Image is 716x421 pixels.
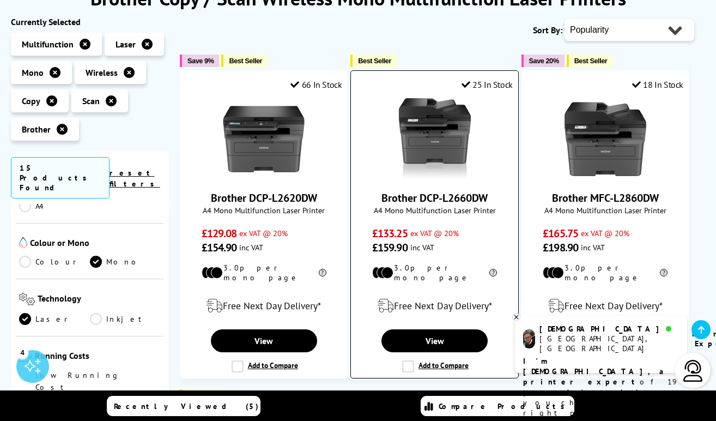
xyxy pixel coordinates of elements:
[223,171,305,182] a: Brother DCP-L2620DW
[539,334,678,353] div: [GEOGRAPHIC_DATA], [GEOGRAPHIC_DATA]
[22,39,74,50] span: Multifunction
[19,256,90,268] a: Colour
[567,55,613,67] button: Best Seller
[543,263,668,282] li: 3.0p per mono page
[358,57,391,65] span: Best Seller
[202,240,237,255] span: £154.90
[523,329,535,348] img: chris-livechat.png
[180,55,219,67] button: Save 9%
[19,293,35,305] img: Technology
[356,291,512,321] div: modal_delivery
[223,98,305,180] img: Brother DCP-L2620DW
[90,256,161,268] a: Mono
[19,237,27,248] img: Colour or Mono
[533,25,562,35] span: Sort By:
[581,228,629,238] span: ex VAT @ 20%
[421,396,574,416] a: Compare Products
[356,205,512,215] span: A4 Mono Multifunction Laser Printer
[523,356,667,387] b: I'm [DEMOGRAPHIC_DATA], a printer expert
[180,389,226,402] button: Best Seller
[229,57,262,65] span: Best Seller
[239,242,263,252] span: inc VAT
[107,396,260,416] a: Recently Viewed (5)
[521,55,565,67] button: Save 20%
[632,79,683,90] div: 18 In Stock
[114,401,259,411] span: Recently Viewed (5)
[581,242,605,252] span: inc VAT
[543,226,578,240] span: £165.75
[211,191,317,205] a: Brother DCP-L2620DW
[38,293,161,308] span: Technology
[565,98,646,180] img: Brother MFC-L2860DW
[527,205,683,215] span: A4 Mono Multifunction Laser Printer
[410,228,459,238] span: ex VAT @ 20%
[202,263,326,282] li: 3.0p per mono page
[110,168,160,189] a: reset filters
[16,346,28,358] div: 4
[11,16,169,27] div: Currently Selected
[86,67,118,78] span: Wireless
[22,67,44,78] span: Mono
[221,55,268,67] button: Best Seller
[402,360,469,372] label: Add to Compare
[22,95,40,106] span: Copy
[19,313,90,325] a: Laser
[239,228,288,238] span: ex VAT @ 20%
[682,360,704,382] img: user-headset-light.svg
[232,360,298,372] label: Add to Compare
[22,124,51,135] span: Brother
[394,171,476,182] a: Brother DCP-L2660DW
[523,356,679,418] p: of 19 years! I can help you choose the right product
[35,350,161,364] span: Running Costs
[211,329,317,352] a: View
[381,329,488,352] a: View
[439,401,571,411] span: Compare Products
[186,205,342,215] span: A4 Mono Multifunction Laser Printer
[543,240,578,255] span: £198.90
[381,191,488,205] a: Brother DCP-L2660DW
[394,98,476,180] img: Brother DCP-L2660DW
[462,79,513,90] div: 25 In Stock
[372,263,497,282] li: 3.0p per mono page
[90,313,161,325] a: Inkjet
[410,242,434,252] span: inc VAT
[552,191,659,205] a: Brother MFC-L2860DW
[116,39,136,50] span: Laser
[527,291,683,321] div: modal_delivery
[372,226,408,240] span: £133.25
[539,324,678,334] div: [DEMOGRAPHIC_DATA]
[574,57,608,65] span: Best Seller
[529,57,559,65] span: Save 20%
[19,369,161,393] a: Low Running Cost
[82,95,100,106] span: Scan
[187,57,214,65] span: Save 9%
[372,240,408,255] span: £159.90
[565,171,646,182] a: Brother MFC-L2860DW
[186,291,342,321] div: modal_delivery
[350,55,397,67] button: Best Seller
[202,226,237,240] span: £129.08
[30,237,161,250] span: Colour or Mono
[11,157,110,199] span: 15 Products Found
[290,79,342,90] div: 66 In Stock
[19,200,90,212] a: A4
